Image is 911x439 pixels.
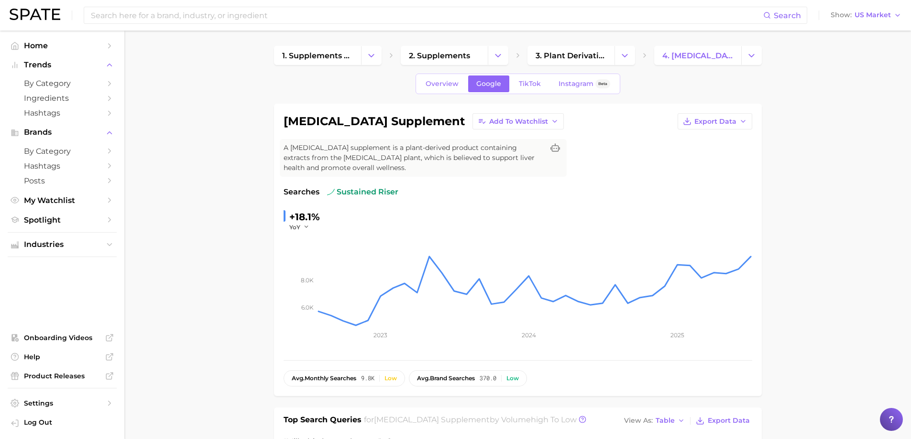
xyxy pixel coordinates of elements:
[274,46,361,65] a: 1. supplements & ingestibles
[828,9,904,21] button: ShowUS Market
[708,417,750,425] span: Export Data
[90,7,763,23] input: Search here for a brand, industry, or ingredient
[662,51,733,60] span: 4. [MEDICAL_DATA] supplement
[536,51,606,60] span: 3. plant derivatives & extracts
[24,418,109,427] span: Log Out
[527,46,615,65] a: 3. plant derivatives & extracts
[426,80,459,88] span: Overview
[384,375,397,382] div: Low
[8,396,117,410] a: Settings
[24,399,100,407] span: Settings
[550,75,618,92] a: InstagramBeta
[519,80,541,88] span: TikTok
[289,223,300,231] span: YoY
[24,108,100,118] span: Hashtags
[24,353,100,361] span: Help
[24,176,100,185] span: Posts
[284,370,405,386] button: avg.monthly searches9.8kLow
[361,46,382,65] button: Change Category
[284,186,319,198] span: Searches
[409,370,527,386] button: avg.brand searches370.0Low
[8,144,117,159] a: by Category
[488,46,508,65] button: Change Category
[24,240,100,249] span: Industries
[24,196,100,205] span: My Watchlist
[284,414,362,428] h1: Top Search Queries
[409,51,470,60] span: 2. supplements
[624,418,653,423] span: View As
[472,113,564,129] button: Add to Watchlist
[694,118,736,126] span: Export Data
[417,75,467,92] a: Overview
[292,375,356,382] span: monthly searches
[8,213,117,227] a: Spotlight
[292,375,305,382] abbr: average
[741,46,762,65] button: Change Category
[521,332,536,339] tspan: 2024
[559,80,593,88] span: Instagram
[855,12,891,18] span: US Market
[24,94,100,103] span: Ingredients
[24,61,100,69] span: Trends
[361,375,374,382] span: 9.8k
[373,332,387,339] tspan: 2023
[531,415,577,424] span: high to low
[24,215,100,225] span: Spotlight
[24,161,100,171] span: Hashtags
[301,303,314,311] tspan: 6.0k
[8,106,117,120] a: Hashtags
[8,193,117,208] a: My Watchlist
[598,80,607,88] span: Beta
[8,369,117,383] a: Product Releases
[8,237,117,252] button: Industries
[364,414,577,428] h2: for by Volume
[24,41,100,50] span: Home
[284,143,544,173] span: A [MEDICAL_DATA] supplement is a plant-derived product containing extracts from the [MEDICAL_DATA...
[8,91,117,106] a: Ingredients
[289,223,310,231] button: YoY
[417,375,430,382] abbr: average
[8,331,117,345] a: Onboarding Videos
[374,415,490,424] span: [MEDICAL_DATA] supplement
[301,277,314,284] tspan: 8.0k
[8,125,117,139] button: Brands
[654,46,741,65] a: 4. [MEDICAL_DATA] supplement
[284,116,465,127] h1: [MEDICAL_DATA] supplement
[24,333,100,342] span: Onboarding Videos
[670,332,684,339] tspan: 2025
[282,51,353,60] span: 1. supplements & ingestibles
[476,80,501,88] span: Google
[327,186,398,198] span: sustained riser
[417,375,475,382] span: brand searches
[327,188,335,196] img: sustained riser
[615,46,635,65] button: Change Category
[8,415,117,431] a: Log out. Currently logged in with e-mail clee@jamiesonlabs.com.
[24,147,100,156] span: by Category
[8,173,117,188] a: Posts
[831,12,852,18] span: Show
[622,415,688,427] button: View AsTable
[8,159,117,173] a: Hashtags
[511,75,549,92] a: TikTok
[24,372,100,380] span: Product Releases
[8,76,117,91] a: by Category
[8,58,117,72] button: Trends
[8,350,117,364] a: Help
[656,418,675,423] span: Table
[678,113,752,129] button: Export Data
[24,79,100,88] span: by Category
[401,46,488,65] a: 2. supplements
[10,9,60,20] img: SPATE
[24,128,100,137] span: Brands
[489,118,548,126] span: Add to Watchlist
[8,38,117,53] a: Home
[480,375,496,382] span: 370.0
[506,375,519,382] div: Low
[774,11,801,20] span: Search
[468,75,509,92] a: Google
[289,209,320,225] div: +18.1%
[693,414,752,428] button: Export Data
